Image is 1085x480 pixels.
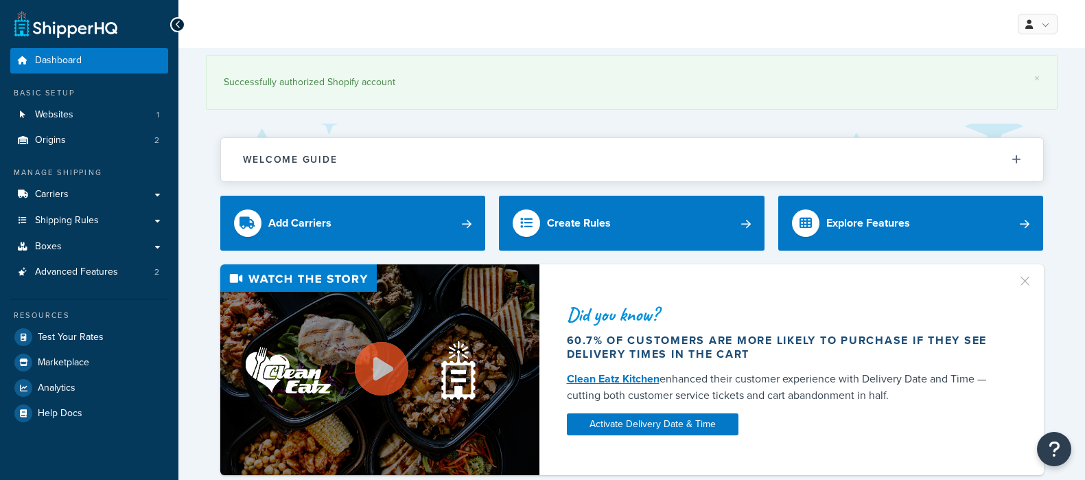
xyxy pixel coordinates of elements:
a: Advanced Features2 [10,260,168,285]
a: Help Docs [10,401,168,426]
span: 2 [154,266,159,278]
span: Help Docs [38,408,82,420]
span: Websites [35,109,73,121]
a: Activate Delivery Date & Time [567,413,738,435]
div: enhanced their customer experience with Delivery Date and Time — cutting both customer service ti... [567,371,1001,404]
a: Websites1 [10,102,168,128]
div: Explore Features [826,214,910,233]
div: 60.7% of customers are more likely to purchase if they see delivery times in the cart [567,334,1001,361]
a: Explore Features [778,196,1044,251]
div: Manage Shipping [10,167,168,179]
a: Create Rules [499,196,765,251]
span: Origins [35,135,66,146]
a: × [1034,73,1040,84]
span: Marketplace [38,357,89,369]
div: Add Carriers [268,214,331,233]
li: Origins [10,128,168,153]
div: Successfully authorized Shopify account [224,73,1040,92]
span: 2 [154,135,159,146]
a: Origins2 [10,128,168,153]
span: Analytics [38,382,75,394]
a: Shipping Rules [10,208,168,233]
a: Add Carriers [220,196,486,251]
span: 1 [156,109,159,121]
a: Marketplace [10,350,168,375]
button: Open Resource Center [1037,432,1071,466]
a: Carriers [10,182,168,207]
a: Test Your Rates [10,325,168,350]
div: Create Rules [547,214,611,233]
div: Did you know? [567,305,1001,324]
span: Advanced Features [35,266,118,278]
a: Clean Eatz Kitchen [567,371,660,387]
span: Test Your Rates [38,332,104,343]
a: Dashboard [10,48,168,73]
li: Websites [10,102,168,128]
img: Video thumbnail [220,264,539,475]
div: Resources [10,310,168,321]
span: Dashboard [35,55,82,67]
a: Analytics [10,376,168,400]
h2: Welcome Guide [243,155,338,165]
li: Advanced Features [10,260,168,285]
span: Shipping Rules [35,215,99,227]
span: Carriers [35,189,69,201]
div: Basic Setup [10,87,168,99]
button: Welcome Guide [221,138,1043,181]
span: Boxes [35,241,62,253]
a: Boxes [10,234,168,260]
